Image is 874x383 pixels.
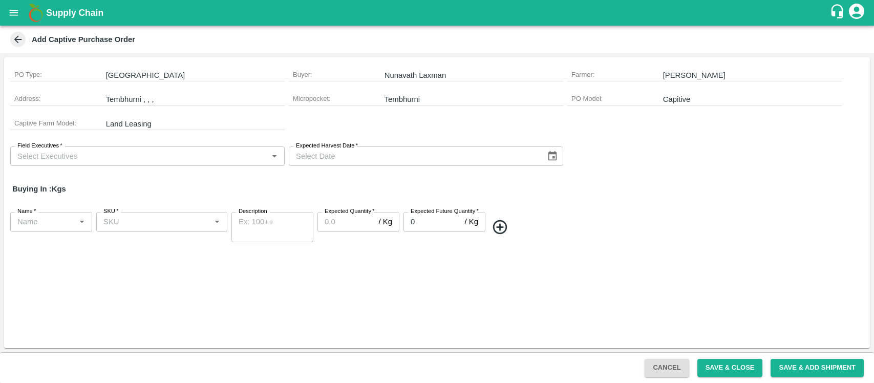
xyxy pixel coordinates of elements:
[103,207,118,216] label: SKU
[465,216,478,227] p: / Kg
[14,70,102,80] h6: PO Type :
[106,94,285,105] p: Tembhurni , , ,
[75,215,89,228] button: Open
[385,70,563,81] p: Nunavath Laxman
[289,146,539,166] input: Select Date
[317,212,375,231] input: 0.0
[268,150,281,163] button: Open
[293,94,380,104] h6: Micropocket :
[32,35,135,44] b: Add Captive Purchase Order
[13,150,265,163] input: Select Executives
[663,70,842,81] p: [PERSON_NAME]
[99,215,207,228] input: SKU
[239,207,267,216] label: Description
[771,359,864,377] button: Save & Add Shipment
[543,146,562,166] button: Choose date
[293,70,380,80] h6: Buyer :
[296,142,358,150] label: Expected Harvest Date
[106,70,285,81] p: [GEOGRAPHIC_DATA]
[571,70,659,80] h6: Farmer :
[829,4,847,22] div: customer-support
[17,207,36,216] label: Name
[14,94,102,104] h6: Address :
[411,207,479,216] label: Expected Future Quantity
[403,212,461,231] input: 0.0
[210,215,224,228] button: Open
[379,216,392,227] p: / Kg
[106,118,285,130] p: Land Leasing
[571,94,659,104] h6: PO Model :
[46,8,103,18] b: Supply Chain
[46,6,829,20] a: Supply Chain
[8,178,70,200] h6: Buying In : Kgs
[13,215,72,228] input: Name
[847,2,866,24] div: account of current user
[2,1,26,25] button: open drawer
[17,142,62,150] label: Field Executives
[14,118,102,129] h6: Captive Farm Model :
[697,359,763,377] button: Save & Close
[645,359,689,377] button: Cancel
[663,94,842,105] p: Capitive
[325,207,375,216] label: Expected Quantity
[26,3,46,23] img: logo
[385,94,563,105] p: Tembhurni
